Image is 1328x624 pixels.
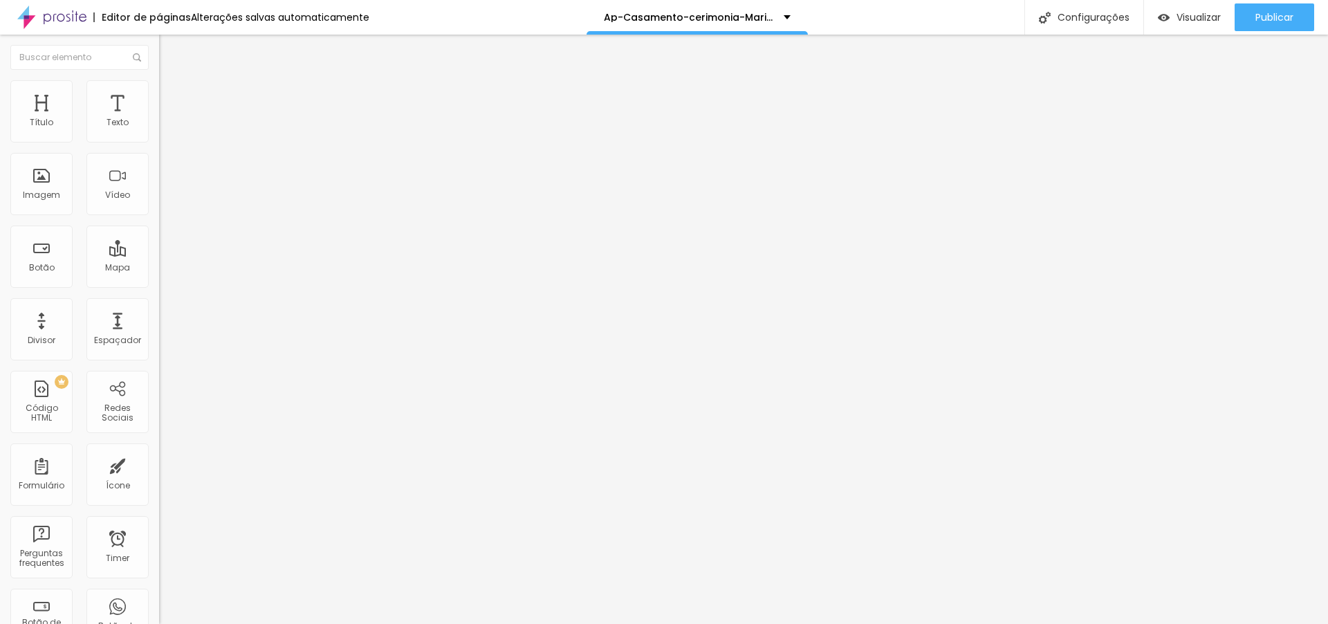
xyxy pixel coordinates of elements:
div: Mapa [105,263,130,273]
img: Icone [1039,12,1051,24]
img: Icone [133,53,141,62]
div: Timer [106,553,129,563]
div: Editor de páginas [93,12,191,22]
span: Visualizar [1177,12,1221,23]
div: Ícone [106,481,130,490]
div: Formulário [19,481,64,490]
img: view-1.svg [1158,12,1170,24]
span: Publicar [1255,12,1293,23]
div: Perguntas frequentes [14,549,68,569]
div: Divisor [28,336,55,345]
div: Alterações salvas automaticamente [191,12,369,22]
button: Visualizar [1144,3,1235,31]
div: Título [30,118,53,127]
input: Buscar elemento [10,45,149,70]
div: Vídeo [105,190,130,200]
button: Publicar [1235,3,1314,31]
p: Ap-Casamento-cerimonia-Mariana-09-05-26 [604,12,773,22]
div: Espaçador [94,336,141,345]
div: Código HTML [14,403,68,423]
div: Imagem [23,190,60,200]
div: Botão [29,263,55,273]
iframe: Editor [159,35,1328,624]
div: Texto [107,118,129,127]
div: Redes Sociais [90,403,145,423]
